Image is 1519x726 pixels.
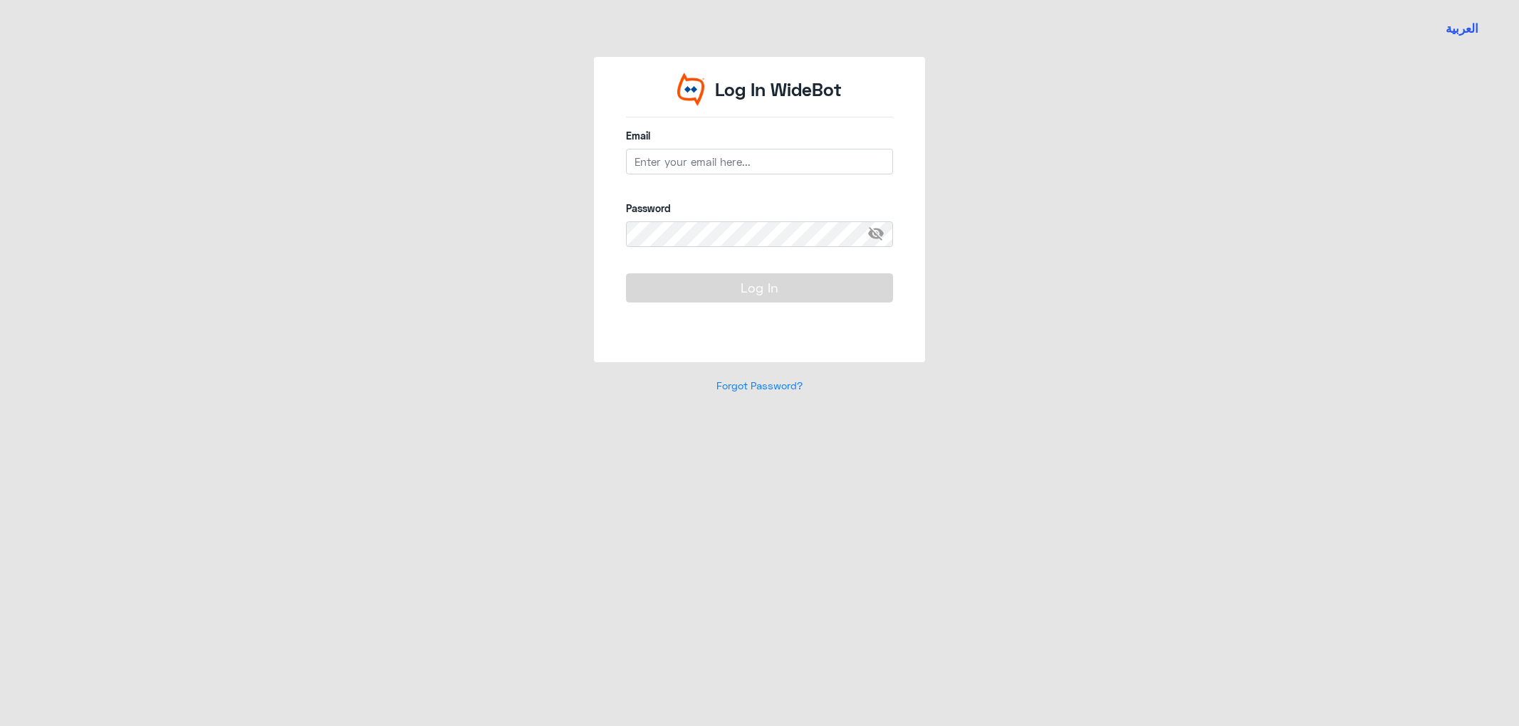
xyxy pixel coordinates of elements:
button: العربية [1446,20,1478,38]
label: Email [626,128,893,143]
p: Log In WideBot [715,76,842,103]
img: Widebot Logo [677,73,704,106]
a: Switch language [1437,11,1487,46]
input: Enter your email here... [626,149,893,174]
span: visibility_off [867,221,893,247]
button: Log In [626,273,893,302]
a: Forgot Password? [716,379,803,391]
label: Password [626,201,893,216]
